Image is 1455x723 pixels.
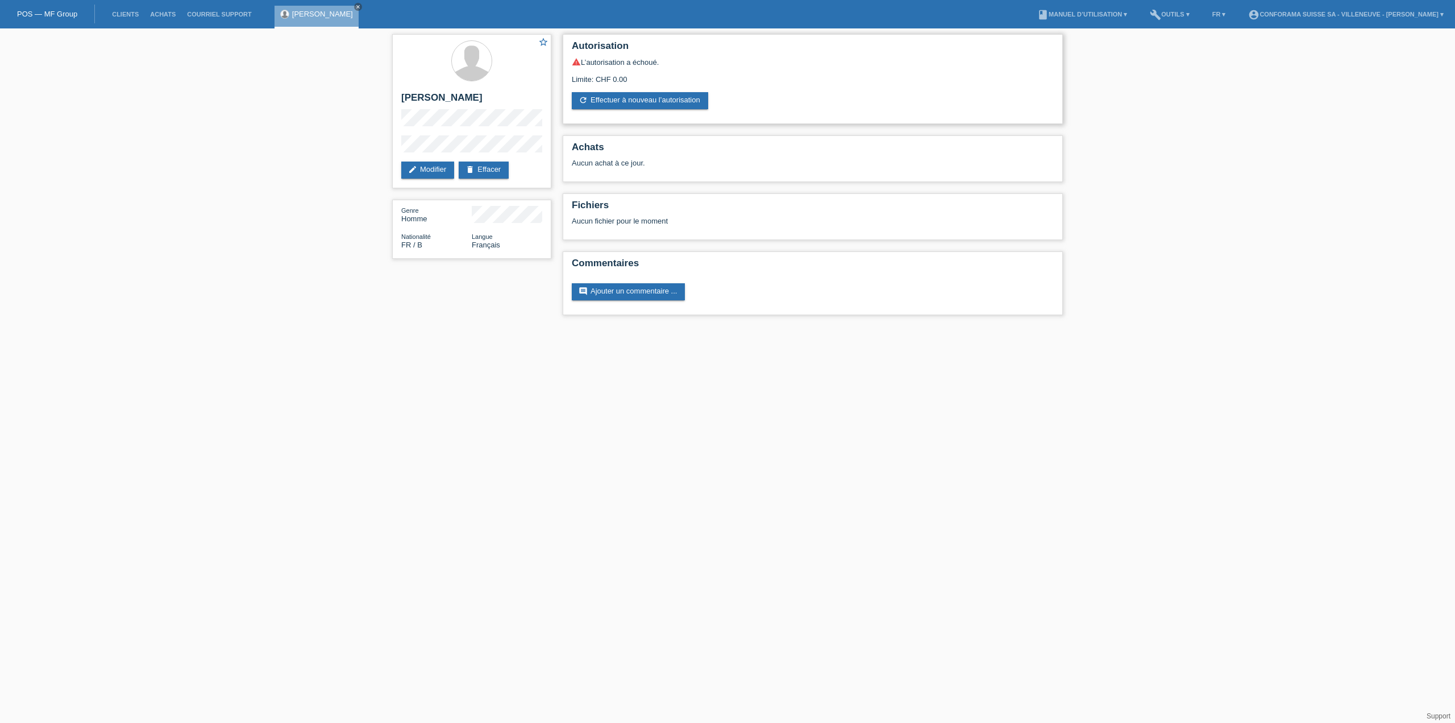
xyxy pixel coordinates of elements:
a: Support [1427,712,1450,720]
a: Clients [106,11,144,18]
a: Courriel Support [181,11,257,18]
a: star_border [538,37,548,49]
i: book [1037,9,1049,20]
a: refreshEffectuer à nouveau l’autorisation [572,92,708,109]
span: Nationalité [401,233,431,240]
i: comment [579,287,588,296]
i: build [1150,9,1161,20]
i: refresh [579,96,588,105]
div: Homme [401,206,472,223]
h2: Fichiers [572,200,1054,217]
h2: Commentaires [572,258,1054,275]
a: commentAjouter un commentaire ... [572,283,685,300]
div: Limite: CHF 0.00 [572,67,1054,84]
a: [PERSON_NAME] [292,10,353,18]
a: editModifier [401,162,454,179]
a: FR ▾ [1207,11,1232,18]
i: close [355,4,361,10]
a: Achats [144,11,181,18]
a: buildOutils ▾ [1144,11,1195,18]
h2: [PERSON_NAME] [401,92,542,109]
span: Genre [401,207,419,214]
a: close [354,3,362,11]
a: account_circleConforama Suisse SA - Villeneuve - [PERSON_NAME] ▾ [1242,11,1449,18]
div: Aucun achat à ce jour. [572,159,1054,176]
i: edit [408,165,417,174]
div: Aucun fichier pour le moment [572,217,919,225]
h2: Achats [572,142,1054,159]
div: L’autorisation a échoué. [572,57,1054,67]
i: delete [465,165,475,174]
h2: Autorisation [572,40,1054,57]
i: warning [572,57,581,67]
i: account_circle [1248,9,1259,20]
i: star_border [538,37,548,47]
span: Langue [472,233,493,240]
span: France / B / 15.07.2021 [401,241,422,249]
a: deleteEffacer [459,162,509,179]
span: Français [472,241,500,249]
a: POS — MF Group [17,10,77,18]
a: bookManuel d’utilisation ▾ [1032,11,1133,18]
